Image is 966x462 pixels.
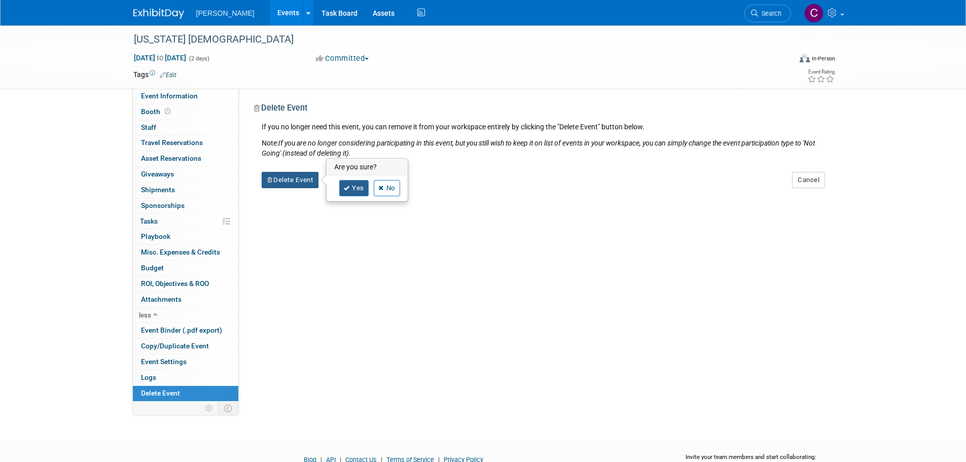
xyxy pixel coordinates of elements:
[141,186,175,194] span: Shipments
[133,104,238,120] a: Booth
[141,295,182,303] span: Attachments
[141,248,220,256] span: Misc. Expenses & Credits
[188,55,209,62] span: (2 days)
[130,30,776,49] div: [US_STATE] [DEMOGRAPHIC_DATA]
[139,311,151,319] span: less
[141,154,201,162] span: Asset Reservations
[141,279,209,288] span: ROI, Objectives & ROO
[141,123,156,131] span: Staff
[133,120,238,135] a: Staff
[160,72,176,79] a: Edit
[133,370,238,385] a: Logs
[141,170,174,178] span: Giveaways
[133,339,238,354] a: Copy/Duplicate Event
[731,53,836,68] div: Event Format
[133,354,238,370] a: Event Settings
[141,138,203,147] span: Travel Reservations
[141,373,156,381] span: Logs
[339,180,369,196] a: Yes
[312,53,373,64] button: Committed
[133,292,238,307] a: Attachments
[133,308,238,323] a: less
[141,92,198,100] span: Event Information
[141,342,209,350] span: Copy/Duplicate Event
[133,53,187,62] span: [DATE] [DATE]
[133,386,238,401] a: Delete Event
[133,167,238,182] a: Giveaways
[133,151,238,166] a: Asset Reservations
[133,198,238,214] a: Sponsorships
[141,201,185,209] span: Sponsorships
[327,159,407,175] h3: Are you sure?
[133,276,238,292] a: ROI, Objectives & ROO
[155,54,165,62] span: to
[133,229,238,244] a: Playbook
[133,261,238,276] a: Budget
[133,214,238,229] a: Tasks
[804,4,824,23] img: Chris Cobb
[141,108,172,116] span: Booth
[140,217,158,225] span: Tasks
[218,402,238,415] td: Toggle Event Tabs
[200,402,218,415] td: Personalize Event Tab Strip
[800,54,810,62] img: Format-Inperson.png
[133,69,176,80] td: Tags
[254,122,826,158] div: If you no longer need this event, you can remove it from your workspace entirely by clicking the ...
[744,5,791,22] a: Search
[196,9,255,17] span: [PERSON_NAME]
[141,389,180,397] span: Delete Event
[254,102,826,122] div: Delete Event
[811,55,835,62] div: In-Person
[133,89,238,104] a: Event Information
[141,232,170,240] span: Playbook
[133,9,184,19] img: ExhibitDay
[133,323,238,338] a: Event Binder (.pdf export)
[262,172,319,188] button: Delete Event
[262,139,815,157] i: If you are no longer considering participating in this event, but you still wish to keep it on li...
[133,245,238,260] a: Misc. Expenses & Credits
[374,180,400,196] a: No
[141,264,164,272] span: Budget
[133,183,238,198] a: Shipments
[758,10,781,17] span: Search
[262,138,826,158] div: Note:
[163,108,172,115] span: Booth not reserved yet
[807,69,835,75] div: Event Rating
[792,172,825,188] button: Cancel
[133,135,238,151] a: Travel Reservations
[141,326,222,334] span: Event Binder (.pdf export)
[141,358,187,366] span: Event Settings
